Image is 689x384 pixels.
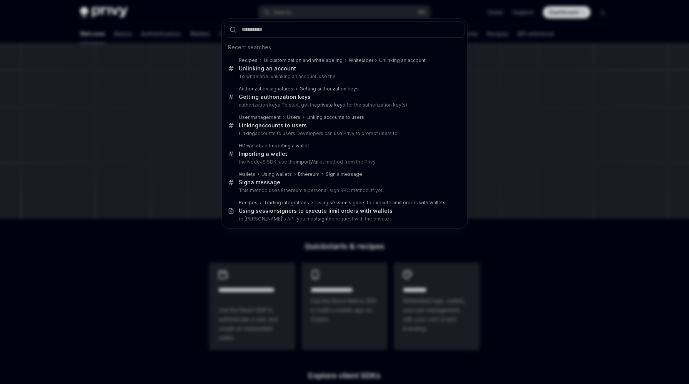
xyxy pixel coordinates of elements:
b: Sign [239,179,251,185]
b: importWa [296,159,317,165]
div: Getting authorization keys [300,86,359,92]
div: Authorization signatures [239,86,293,92]
div: UI customization and whitelabeling [264,57,343,63]
p: To whitelabel unlinking an account, use the [239,73,449,80]
div: Importing a wallet [269,143,309,149]
div: ing an account [379,57,426,63]
span: Recent searches [228,43,271,51]
div: Sign a message [326,171,362,177]
div: Trading integrations [264,200,309,206]
div: Ethereum [298,171,320,177]
div: Importing a wallet [239,150,287,157]
div: accounts to users [239,122,307,129]
b: Unlink [379,57,393,63]
div: User management [239,114,281,120]
div: Recipes [239,57,258,63]
p: the NodeJS SDK, use the llet method from the Privy [239,159,449,165]
div: Using wallets [261,171,292,177]
b: Linking [239,130,255,136]
p: This method uses Ethereum's personal_sign RPC method. If you [239,187,449,194]
b: sign [277,207,288,214]
div: ing an account [239,65,296,72]
div: Using session ers to execute limit orders with wallets [239,207,393,214]
div: Whitelabel [349,57,373,63]
b: private key [317,102,343,108]
div: HD wallets [239,143,263,149]
div: Getting authorization keys [239,93,311,100]
div: Users [287,114,300,120]
div: a message [239,179,280,186]
div: Using session signers to execute limit orders with wallets [315,200,446,206]
div: Linking accounts to users [306,114,364,120]
p: authorization keys To start, get the s for the authorization key(s) [239,102,449,108]
b: sign [318,216,327,222]
p: to [PERSON_NAME]'s API, you must the request with the private [239,216,449,222]
div: Wallets [239,171,255,177]
div: Recipes [239,200,258,206]
b: Unlink [239,65,256,72]
p: accounts to users Developers can use Privy to prompt users to [239,130,449,137]
b: Linking [239,122,258,129]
